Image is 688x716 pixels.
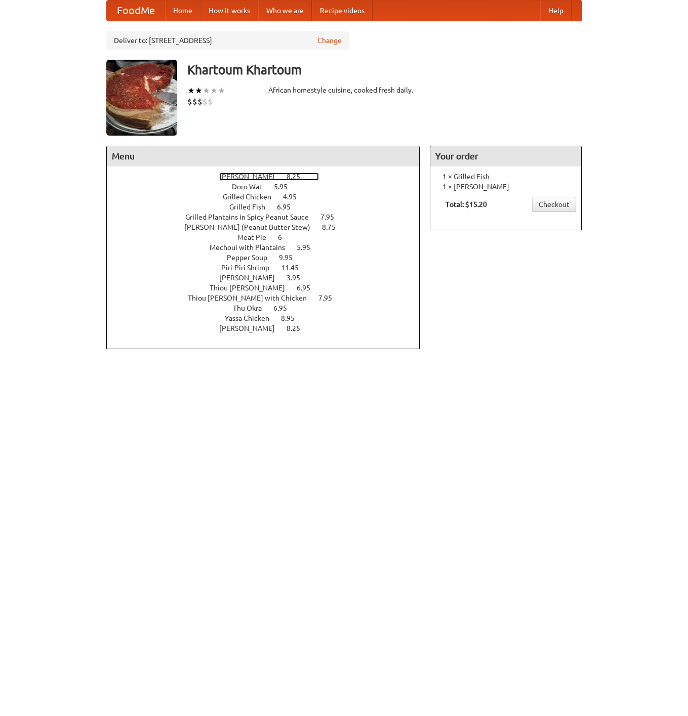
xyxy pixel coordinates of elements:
[277,203,301,211] span: 6.95
[203,96,208,107] li: $
[435,172,576,182] li: 1 × Grilled Fish
[221,264,317,272] a: Piri-Piri Shrimp 11.45
[219,173,319,181] a: [PERSON_NAME] 8.25
[188,294,351,302] a: Thiou [PERSON_NAME] with Chicken 7.95
[218,85,225,96] li: ★
[219,324,319,332] a: [PERSON_NAME] 8.25
[279,254,303,262] span: 9.95
[106,60,177,136] img: angular.jpg
[223,193,281,201] span: Grilled Chicken
[106,31,349,50] div: Deliver to: [STREET_ADDRESS]
[229,203,309,211] a: Grilled Fish 6.95
[274,183,298,191] span: 5.95
[227,254,311,262] a: Pepper Soup 9.95
[187,85,195,96] li: ★
[322,223,346,231] span: 8.75
[227,254,277,262] span: Pepper Soup
[435,182,576,192] li: 1 × [PERSON_NAME]
[187,60,582,80] h3: Khartoum Khartoum
[232,183,306,191] a: Doro Wat 5.95
[187,96,192,107] li: $
[232,183,272,191] span: Doro Wat
[210,85,218,96] li: ★
[320,213,344,221] span: 7.95
[203,85,210,96] li: ★
[184,223,320,231] span: [PERSON_NAME] (Peanut Butter Stew)
[219,324,285,332] span: [PERSON_NAME]
[446,200,487,208] b: Total: $15.20
[107,146,420,166] h4: Menu
[283,193,307,201] span: 4.95
[200,1,258,21] a: How it works
[225,314,313,322] a: Yassa Chicken 8.95
[273,304,297,312] span: 6.95
[210,284,329,292] a: Thiou [PERSON_NAME] 6.95
[233,304,306,312] a: Thu Okra 6.95
[219,274,285,282] span: [PERSON_NAME]
[185,213,319,221] span: Grilled Plantains in Spicy Peanut Sauce
[281,264,309,272] span: 11.45
[532,197,576,212] a: Checkout
[107,1,165,21] a: FoodMe
[233,304,272,312] span: Thu Okra
[287,274,310,282] span: 3.95
[195,85,203,96] li: ★
[237,233,301,241] a: Meat Pie 6
[165,1,200,21] a: Home
[197,96,203,107] li: $
[287,324,310,332] span: 8.25
[297,243,320,251] span: 5.95
[184,223,354,231] a: [PERSON_NAME] (Peanut Butter Stew) 8.75
[185,213,353,221] a: Grilled Plantains in Spicy Peanut Sauce 7.95
[210,284,295,292] span: Thiou [PERSON_NAME]
[210,243,295,251] span: Mechoui with Plantains
[192,96,197,107] li: $
[430,146,581,166] h4: Your order
[278,233,292,241] span: 6
[219,274,319,282] a: [PERSON_NAME] 3.95
[237,233,276,241] span: Meat Pie
[297,284,320,292] span: 6.95
[540,1,572,21] a: Help
[317,35,342,46] a: Change
[208,96,213,107] li: $
[229,203,275,211] span: Grilled Fish
[221,264,279,272] span: Piri-Piri Shrimp
[210,243,329,251] a: Mechoui with Plantains 5.95
[281,314,305,322] span: 8.95
[312,1,373,21] a: Recipe videos
[219,173,285,181] span: [PERSON_NAME]
[225,314,279,322] span: Yassa Chicken
[287,173,310,181] span: 8.25
[188,294,317,302] span: Thiou [PERSON_NAME] with Chicken
[268,85,420,95] div: African homestyle cuisine, cooked fresh daily.
[318,294,342,302] span: 7.95
[223,193,315,201] a: Grilled Chicken 4.95
[258,1,312,21] a: Who we are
